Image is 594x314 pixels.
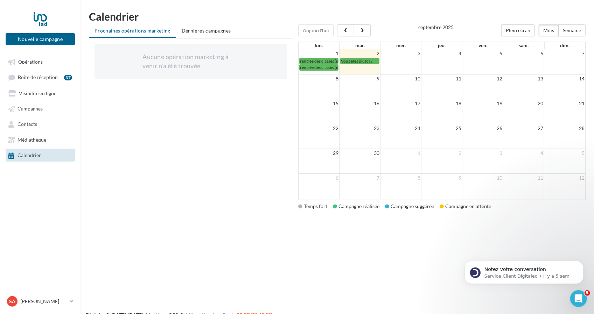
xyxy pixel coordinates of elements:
[4,133,76,146] a: Médiathèque
[299,99,340,108] td: 15
[300,65,347,70] span: rentrée des classes (mère)
[503,49,544,58] td: 6
[462,174,503,183] td: 10
[454,246,594,295] iframe: Intercom notifications message
[421,99,462,108] td: 18
[19,90,56,96] span: Visibilité en ligne
[340,149,380,158] td: 30
[501,24,535,36] button: Plein écran
[4,102,76,115] a: Campagnes
[333,203,379,210] div: Campagne réalisée
[570,290,587,307] iframe: Intercom live chat
[462,49,503,58] td: 5
[182,28,231,34] span: Dernières campagnes
[380,124,421,133] td: 24
[380,174,421,183] td: 8
[299,64,339,70] a: rentrée des classes (mère)
[299,174,340,183] td: 6
[340,174,380,183] td: 7
[340,99,380,108] td: 16
[64,75,72,80] div: 37
[18,137,46,143] span: Médiathèque
[421,42,462,49] th: jeu.
[503,174,544,183] td: 11
[142,52,239,70] div: Aucune opération marketing à venir n'a été trouvée
[299,49,340,58] td: 1
[18,121,37,127] span: Contacts
[544,149,585,158] td: 5
[299,58,339,64] a: rentrée des classes (mère)
[503,74,544,83] td: 13
[18,152,41,158] span: Calendrier
[300,58,347,64] span: rentrée des classes (mère)
[462,99,503,108] td: 19
[299,74,340,83] td: 8
[544,99,585,108] td: 21
[385,203,434,210] div: Campagne suggérée
[544,74,585,83] td: 14
[4,117,76,130] a: Contacts
[539,24,559,36] button: Mois
[418,24,454,30] h2: septembre 2025
[503,99,544,108] td: 20
[18,74,58,80] span: Boîte de réception
[299,149,340,158] td: 29
[20,298,67,305] p: [PERSON_NAME]
[340,74,380,83] td: 9
[340,42,380,49] th: mar.
[380,149,421,158] td: 1
[9,298,15,305] span: SA
[421,124,462,133] td: 25
[462,149,503,158] td: 3
[544,42,585,49] th: dim.
[421,49,462,58] td: 4
[544,174,585,183] td: 12
[440,203,491,210] div: Campagne en attente
[380,49,421,58] td: 3
[4,71,76,84] a: Boîte de réception37
[462,124,503,133] td: 26
[18,59,43,65] span: Opérations
[380,99,421,108] td: 17
[299,124,340,133] td: 22
[299,42,340,49] th: lun.
[18,106,43,112] span: Campagnes
[6,295,75,308] a: SA [PERSON_NAME]
[6,33,75,45] button: Nouvelle campagne
[89,11,586,22] h1: Calendrier
[503,124,544,133] td: 27
[4,87,76,99] a: Visibilité en ligne
[298,24,334,36] button: Aujourd'hui
[544,49,585,58] td: 7
[341,58,372,64] span: Vous êtes plutôt ?
[340,49,380,58] td: 2
[4,149,76,161] a: Calendrier
[503,42,544,49] th: sam.
[462,74,503,83] td: 12
[4,55,76,68] a: Opérations
[462,42,503,49] th: ven.
[544,124,585,133] td: 28
[503,149,544,158] td: 4
[585,290,590,296] span: 5
[380,74,421,83] td: 10
[95,28,170,34] span: Prochaines opérations marketing
[380,42,421,49] th: mer.
[421,149,462,158] td: 2
[421,174,462,183] td: 9
[421,74,462,83] td: 11
[558,24,586,36] button: Semaine
[298,203,327,210] div: Temps fort
[340,124,380,133] td: 23
[340,58,379,64] a: Vous êtes plutôt ?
